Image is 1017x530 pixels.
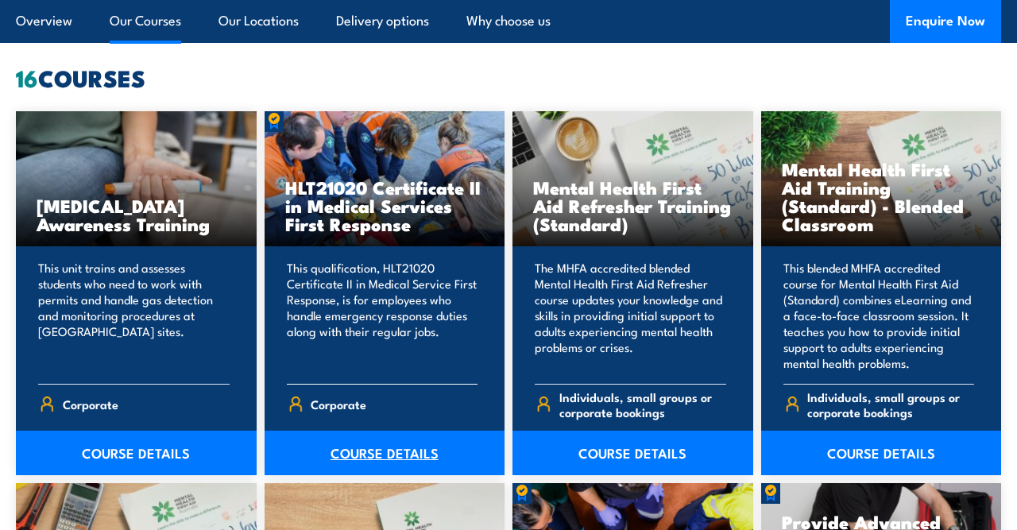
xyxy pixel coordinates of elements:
[782,160,981,233] h3: Mental Health First Aid Training (Standard) - Blended Classroom
[533,178,733,233] h3: Mental Health First Aid Refresher Training (Standard)
[783,260,975,371] p: This blended MHFA accredited course for Mental Health First Aid (Standard) combines eLearning and...
[559,389,726,420] span: Individuals, small groups or corporate bookings
[38,260,230,371] p: This unit trains and assesses students who need to work with permits and handle gas detection and...
[512,431,753,475] a: COURSE DETAILS
[807,389,974,420] span: Individuals, small groups or corporate bookings
[311,392,366,416] span: Corporate
[265,431,505,475] a: COURSE DETAILS
[16,431,257,475] a: COURSE DETAILS
[37,196,236,233] h3: [MEDICAL_DATA] Awareness Training
[761,431,1002,475] a: COURSE DETAILS
[16,60,38,95] strong: 16
[63,392,118,416] span: Corporate
[16,67,1001,88] h2: COURSES
[535,260,726,371] p: The MHFA accredited blended Mental Health First Aid Refresher course updates your knowledge and s...
[285,178,485,233] h3: HLT21020 Certificate II in Medical Services First Response
[287,260,478,371] p: This qualification, HLT21020 Certificate II in Medical Service First Response, is for employees w...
